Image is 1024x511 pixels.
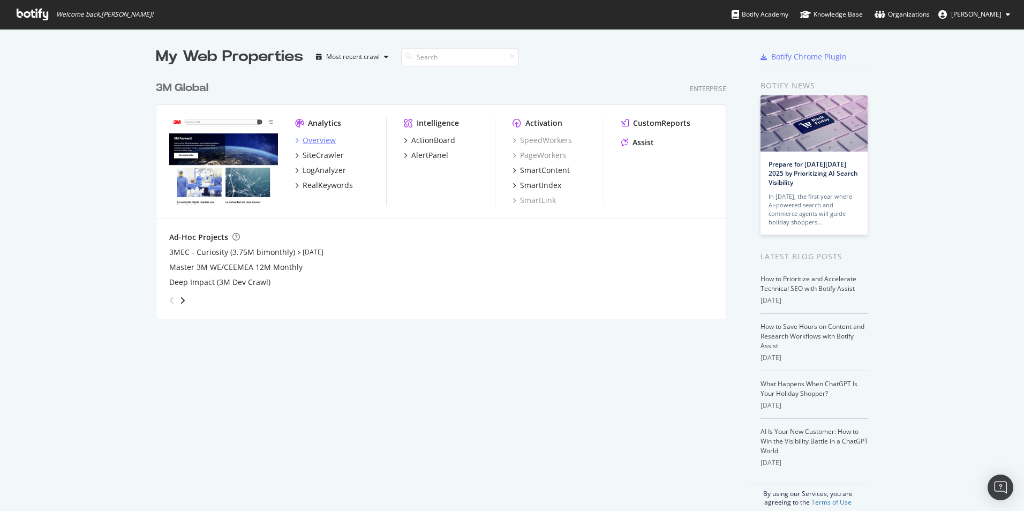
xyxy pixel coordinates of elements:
div: SmartIndex [520,180,561,191]
a: RealKeywords [295,180,353,191]
a: Assist [621,137,654,148]
a: [DATE] [303,247,323,257]
div: [DATE] [761,296,868,305]
a: LogAnalyzer [295,165,346,176]
div: Ad-Hoc Projects [169,232,228,243]
div: [DATE] [761,353,868,363]
span: Regis Schink [951,10,1002,19]
a: SmartContent [513,165,570,176]
div: RealKeywords [303,180,353,191]
div: Assist [633,137,654,148]
div: ActionBoard [411,135,455,146]
a: ActionBoard [404,135,455,146]
div: By using our Services, you are agreeing to the [747,484,868,507]
div: Activation [525,118,562,129]
div: CustomReports [633,118,690,129]
span: Welcome back, [PERSON_NAME] ! [56,10,153,19]
div: Latest Blog Posts [761,251,868,262]
a: SmartIndex [513,180,561,191]
div: Analytics [308,118,341,129]
a: SiteCrawler [295,150,344,161]
div: Botify Chrome Plugin [771,51,847,62]
a: What Happens When ChatGPT Is Your Holiday Shopper? [761,379,857,398]
a: How to Prioritize and Accelerate Technical SEO with Botify Assist [761,274,856,293]
input: Search [401,48,519,66]
div: angle-left [165,292,179,309]
div: Organizations [875,9,930,20]
div: AlertPanel [411,150,448,161]
a: PageWorkers [513,150,567,161]
div: In [DATE], the first year where AI-powered search and commerce agents will guide holiday shoppers… [769,192,860,227]
a: SpeedWorkers [513,135,572,146]
img: Prepare for Black Friday 2025 by Prioritizing AI Search Visibility [761,95,868,152]
div: LogAnalyzer [303,165,346,176]
div: [DATE] [761,401,868,410]
a: AlertPanel [404,150,448,161]
a: Terms of Use [811,498,852,507]
a: CustomReports [621,118,690,129]
a: Botify Chrome Plugin [761,51,847,62]
a: 3M Global [156,80,213,96]
div: 3M Global [156,80,208,96]
a: AI Is Your New Customer: How to Win the Visibility Battle in a ChatGPT World [761,427,868,455]
div: Overview [303,135,336,146]
div: grid [156,67,735,319]
a: Master 3M WE/CEEMEA 12M Monthly [169,262,303,273]
a: Deep Impact (3M Dev Crawl) [169,277,270,288]
a: Prepare for [DATE][DATE] 2025 by Prioritizing AI Search Visibility [769,160,858,187]
a: SmartLink [513,195,556,206]
div: SiteCrawler [303,150,344,161]
button: [PERSON_NAME] [930,6,1019,23]
a: How to Save Hours on Content and Research Workflows with Botify Assist [761,322,864,350]
img: www.command.com [169,118,278,205]
div: Open Intercom Messenger [988,475,1013,500]
div: Botify Academy [732,9,788,20]
div: SmartContent [520,165,570,176]
a: 3MEC - Curiosity (3.75M bimonthly) [169,247,295,258]
div: My Web Properties [156,46,303,67]
div: Most recent crawl [326,54,380,60]
div: Botify news [761,80,868,92]
div: angle-right [179,295,186,306]
a: Overview [295,135,336,146]
div: Knowledge Base [800,9,863,20]
div: Enterprise [690,84,726,93]
button: Most recent crawl [312,48,393,65]
div: [DATE] [761,458,868,468]
div: Intelligence [417,118,459,129]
